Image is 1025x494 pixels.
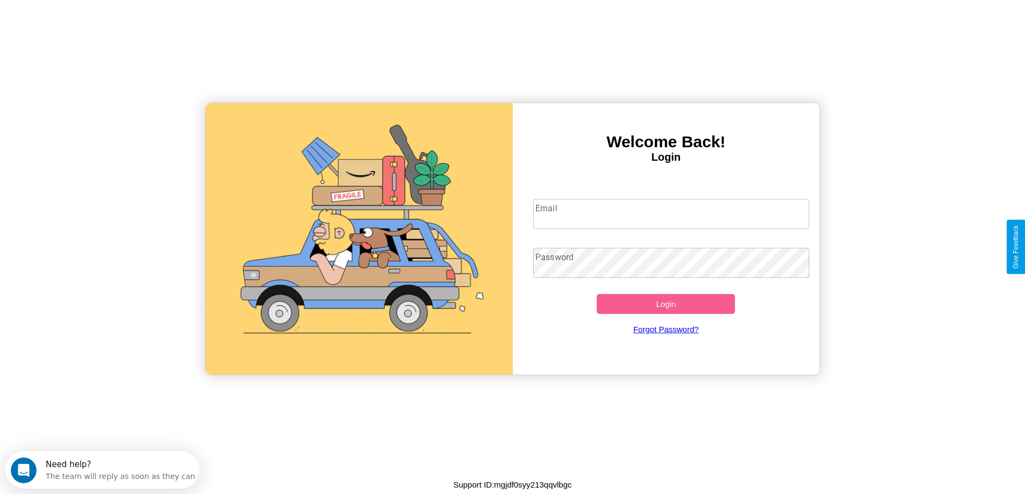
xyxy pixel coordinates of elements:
p: Support ID: mgjdf0syy213qqvlbgc [453,477,571,492]
div: Open Intercom Messenger [4,4,200,34]
img: gif [206,103,513,375]
iframe: Intercom live chat [11,457,37,483]
h4: Login [513,151,820,163]
button: Login [597,294,735,314]
iframe: Intercom live chat discovery launcher [5,451,200,489]
div: Need help? [40,9,190,18]
div: Give Feedback [1012,225,1020,269]
div: The team will reply as soon as they can [40,18,190,29]
h3: Welcome Back! [513,133,820,151]
a: Forgot Password? [528,314,804,345]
